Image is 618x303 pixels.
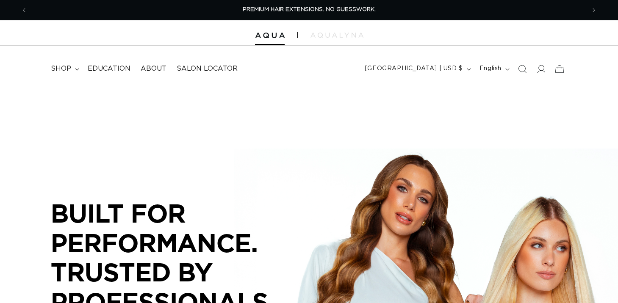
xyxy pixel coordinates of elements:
button: Previous announcement [15,2,33,18]
span: About [141,64,166,73]
span: English [479,64,502,73]
button: English [474,61,513,77]
span: PREMIUM HAIR EXTENSIONS. NO GUESSWORK. [243,7,376,12]
button: [GEOGRAPHIC_DATA] | USD $ [360,61,474,77]
span: Salon Locator [177,64,238,73]
a: Education [83,59,136,78]
a: Salon Locator [172,59,243,78]
span: [GEOGRAPHIC_DATA] | USD $ [365,64,463,73]
summary: Search [513,60,532,78]
button: Next announcement [585,2,603,18]
a: About [136,59,172,78]
img: aqualyna.com [310,33,363,38]
summary: shop [46,59,83,78]
span: Education [88,64,130,73]
span: shop [51,64,71,73]
img: Aqua Hair Extensions [255,33,285,39]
